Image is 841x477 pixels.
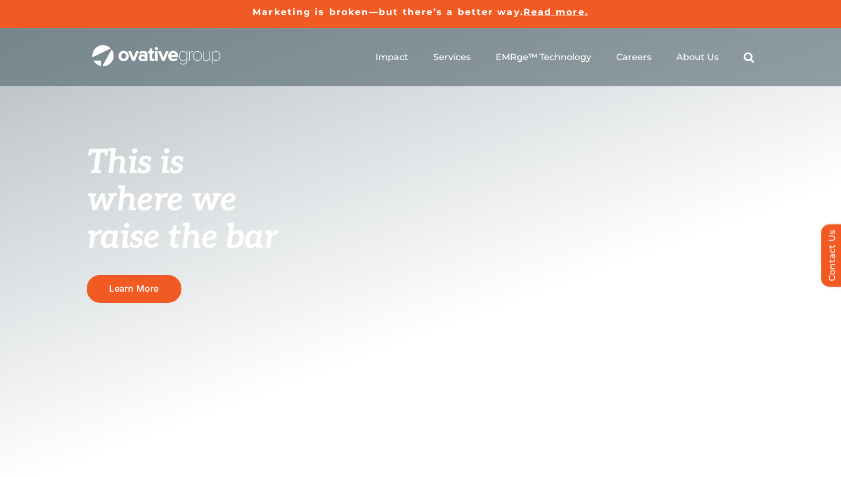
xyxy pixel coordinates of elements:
a: EMRge™ Technology [496,52,591,63]
a: Services [433,52,471,63]
a: Search [744,52,754,63]
span: where we raise the bar [87,180,278,258]
span: This is [87,143,184,183]
span: Learn More [109,283,159,294]
nav: Menu [375,40,754,75]
a: Impact [375,52,408,63]
a: OG_Full_horizontal_WHT [92,44,220,55]
a: Read more. [523,7,588,17]
a: Marketing is broken—but there’s a better way. [253,7,523,17]
a: About Us [676,52,719,63]
a: Learn More [87,275,181,302]
a: Careers [616,52,651,63]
